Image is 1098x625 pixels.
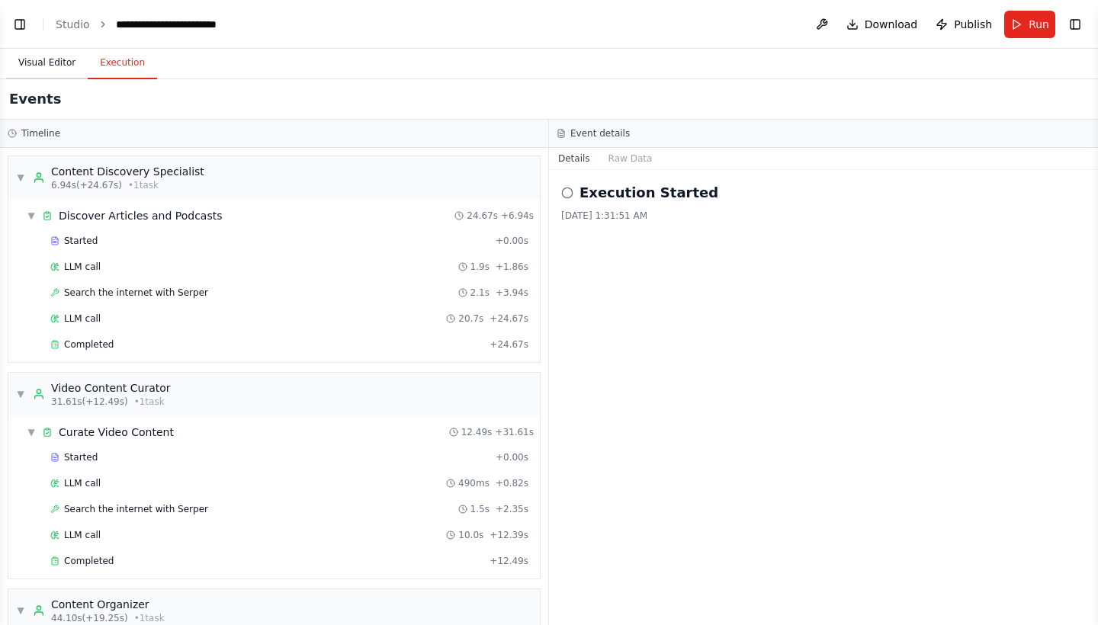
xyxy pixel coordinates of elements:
[64,451,98,463] span: Started
[59,208,223,223] div: Discover Articles and Podcasts
[549,148,599,169] button: Details
[496,477,528,489] span: + 0.82s
[467,210,498,222] span: 24.67s
[56,18,90,30] a: Studio
[495,426,534,438] span: + 31.61s
[461,426,493,438] span: 12.49s
[490,312,528,325] span: + 24.67s
[64,261,101,273] span: LLM call
[56,17,251,32] nav: breadcrumb
[490,555,528,567] span: + 12.49s
[1064,14,1086,35] button: Show right sidebar
[954,17,992,32] span: Publish
[134,396,165,408] span: • 1 task
[51,179,122,191] span: 6.94s (+24.67s)
[16,604,25,617] span: ▼
[865,17,918,32] span: Download
[470,503,490,515] span: 1.5s
[21,127,60,139] h3: Timeline
[490,338,528,351] span: + 24.67s
[1029,17,1049,32] span: Run
[496,451,528,463] span: + 0.00s
[458,529,483,541] span: 10.0s
[840,11,924,38] button: Download
[51,612,128,624] span: 44.10s (+19.25s)
[134,612,165,624] span: • 1 task
[51,164,204,179] div: Content Discovery Specialist
[64,338,114,351] span: Completed
[16,171,25,184] span: ▼
[64,287,208,299] span: Search the internet with Serper
[458,477,490,489] span: 490ms
[570,127,630,139] h3: Event details
[1004,11,1055,38] button: Run
[51,597,165,612] div: Content Organizer
[561,210,1086,222] div: [DATE] 1:31:51 AM
[27,426,36,438] span: ▼
[496,503,528,515] span: + 2.35s
[64,529,101,541] span: LLM call
[64,477,101,489] span: LLM call
[501,210,534,222] span: + 6.94s
[128,179,159,191] span: • 1 task
[64,555,114,567] span: Completed
[496,287,528,299] span: + 3.94s
[599,148,662,169] button: Raw Data
[9,14,30,35] button: Show left sidebar
[51,396,128,408] span: 31.61s (+12.49s)
[458,312,483,325] span: 20.7s
[470,287,490,299] span: 2.1s
[496,235,528,247] span: + 0.00s
[490,529,528,541] span: + 12.39s
[88,47,157,79] button: Execution
[9,88,61,110] h2: Events
[6,47,88,79] button: Visual Editor
[16,388,25,400] span: ▼
[64,503,208,515] span: Search the internet with Serper
[929,11,998,38] button: Publish
[59,425,174,440] div: Curate Video Content
[496,261,528,273] span: + 1.86s
[470,261,490,273] span: 1.9s
[64,312,101,325] span: LLM call
[51,380,171,396] div: Video Content Curator
[27,210,36,222] span: ▼
[579,182,718,204] h2: Execution Started
[64,235,98,247] span: Started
